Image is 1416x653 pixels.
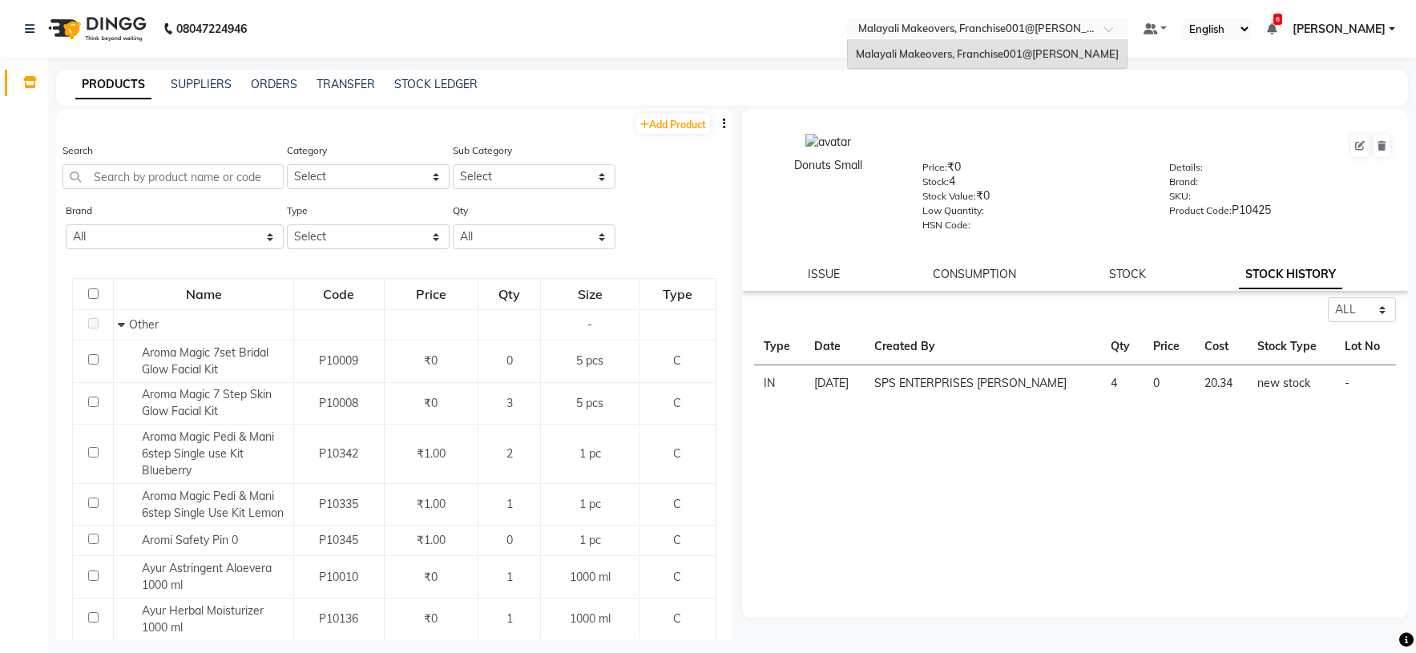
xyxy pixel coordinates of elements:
[142,603,264,635] span: Ayur Herbal Moisturizer 1000 ml
[636,114,710,134] a: Add Product
[319,446,358,461] span: P10342
[1144,365,1195,402] td: 0
[922,175,949,189] label: Stock:
[1248,329,1335,365] th: Stock Type
[319,396,358,410] span: P10008
[856,47,1119,60] span: Malayali Makeovers, Franchise001@[PERSON_NAME]
[847,39,1128,70] ng-dropdown-panel: Options list
[287,204,308,218] label: Type
[319,533,358,547] span: P10345
[506,446,513,461] span: 2
[922,160,947,175] label: Price:
[506,497,513,511] span: 1
[673,446,681,461] span: C
[922,159,1145,181] div: ₹0
[1239,260,1342,289] a: STOCK HISTORY
[805,329,865,365] th: Date
[506,570,513,584] span: 1
[287,143,327,158] label: Category
[1335,329,1396,365] th: Lot No
[176,6,247,51] b: 08047224946
[808,267,840,281] a: ISSUE
[506,353,513,368] span: 0
[115,280,292,308] div: Name
[142,533,238,547] span: Aromi Safety Pin 0
[142,489,284,520] span: Aroma Magic Pedi & Mani 6step Single Use Kit Lemon
[479,280,539,308] div: Qty
[1267,22,1277,36] a: 6
[754,365,805,402] td: IN
[118,317,129,332] span: Collapse Row
[579,497,601,511] span: 1 pc
[673,570,681,584] span: C
[922,173,1145,195] div: 4
[1248,365,1335,402] td: new stock
[319,611,358,626] span: P10136
[933,267,1016,281] a: CONSUMPTION
[319,353,358,368] span: P10009
[922,218,970,232] label: HSN Code:
[41,6,151,51] img: logo
[424,611,438,626] span: ₹0
[251,77,297,91] a: ORDERS
[1195,365,1248,402] td: 20.34
[417,446,446,461] span: ₹1.00
[579,446,601,461] span: 1 pc
[805,134,851,151] img: avatar
[1169,189,1191,204] label: SKU:
[171,77,232,91] a: SUPPLIERS
[417,497,446,511] span: ₹1.00
[570,570,611,584] span: 1000 ml
[673,533,681,547] span: C
[142,345,268,377] span: Aroma Magic 7set Bridal Glow Facial Kit
[673,353,681,368] span: C
[805,365,865,402] td: [DATE]
[506,533,513,547] span: 0
[63,143,93,158] label: Search
[1109,267,1146,281] a: STOCK
[142,387,272,418] span: Aroma Magic 7 Step Skin Glow Facial Kit
[1169,204,1232,218] label: Product Code:
[922,189,976,204] label: Stock Value:
[1101,329,1144,365] th: Qty
[319,570,358,584] span: P10010
[673,497,681,511] span: C
[673,396,681,410] span: C
[1101,365,1144,402] td: 4
[453,143,512,158] label: Sub Category
[1169,160,1203,175] label: Details:
[1293,21,1386,38] span: [PERSON_NAME]
[922,187,1145,210] div: ₹0
[424,570,438,584] span: ₹0
[865,329,1101,365] th: Created By
[295,280,382,308] div: Code
[424,353,438,368] span: ₹0
[319,497,358,511] span: P10335
[587,317,592,332] span: -
[385,280,478,308] div: Price
[576,353,603,368] span: 5 pcs
[865,365,1101,402] td: SPS ENTERPRISES [PERSON_NAME]
[75,71,151,99] a: PRODUCTS
[506,611,513,626] span: 1
[673,611,681,626] span: C
[570,611,611,626] span: 1000 ml
[922,204,984,218] label: Low Quantity:
[142,561,272,592] span: Ayur Astringent Aloevera 1000 ml
[506,396,513,410] span: 3
[129,317,159,332] span: Other
[1273,14,1282,25] span: 6
[63,164,284,189] input: Search by product name or code
[579,533,601,547] span: 1 pc
[1169,175,1198,189] label: Brand:
[1335,365,1396,402] td: -
[542,280,638,308] div: Size
[754,329,805,365] th: Type
[576,396,603,410] span: 5 pcs
[758,157,898,174] div: Donuts Small
[424,396,438,410] span: ₹0
[142,429,274,478] span: Aroma Magic Pedi & Mani 6step Single use Kit Blueberry
[1169,202,1392,224] div: P10425
[66,204,92,218] label: Brand
[1195,329,1248,365] th: Cost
